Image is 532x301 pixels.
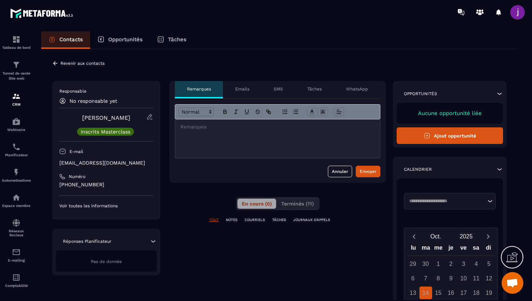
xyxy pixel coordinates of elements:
[502,272,523,294] div: Ouvrir le chat
[10,7,75,20] img: logo
[397,127,503,144] button: Ajout opportunité
[12,60,21,69] img: formation
[12,92,21,101] img: formation
[419,258,432,270] div: 30
[108,36,143,43] p: Opportunités
[328,166,352,177] button: Annuler
[2,112,31,137] a: automationsautomationsWebinaire
[69,98,117,104] p: No responsable yet
[2,71,31,81] p: Tunnel de vente Site web
[407,258,419,270] div: 29
[2,102,31,106] p: CRM
[432,258,445,270] div: 1
[432,272,445,285] div: 8
[69,149,83,154] p: E-mail
[168,36,186,43] p: Tâches
[419,272,432,285] div: 7
[404,193,496,209] div: Search for option
[274,86,283,92] p: SMS
[346,86,368,92] p: WhatsApp
[60,61,105,66] p: Revenir aux contacts
[2,204,31,208] p: Espace membre
[470,272,483,285] div: 11
[445,272,457,285] div: 9
[59,203,153,209] p: Voir toutes les informations
[237,199,276,209] button: En cours (0)
[404,110,496,116] p: Aucune opportunité liée
[407,243,420,255] div: lu
[457,287,470,299] div: 17
[12,117,21,126] img: automations
[59,36,83,43] p: Contacts
[457,243,470,255] div: ve
[12,273,21,282] img: accountant
[81,129,130,134] p: Inscrits Masterclass
[12,35,21,44] img: formation
[2,284,31,288] p: Comptabilité
[2,153,31,157] p: Planificateur
[209,217,219,222] p: TOUT
[2,137,31,162] a: schedulerschedulerPlanificateur
[63,238,111,244] p: Réponses Planificateur
[470,243,482,255] div: sa
[242,201,272,207] span: En cours (0)
[91,259,122,264] span: Pas de donnée
[421,230,451,243] button: Open months overlay
[419,287,432,299] div: 14
[12,143,21,151] img: scheduler
[407,272,419,285] div: 6
[481,232,495,241] button: Next month
[407,232,421,241] button: Previous month
[432,243,445,255] div: me
[226,217,237,222] p: NOTES
[2,213,31,242] a: social-networksocial-networkRéseaux Sociaux
[483,258,495,270] div: 5
[445,243,457,255] div: je
[277,199,318,209] button: Terminés (11)
[483,272,495,285] div: 12
[451,230,481,243] button: Open years overlay
[307,86,322,92] p: Tâches
[59,160,153,166] p: [EMAIL_ADDRESS][DOMAIN_NAME]
[245,217,265,222] p: COURRIELS
[432,287,445,299] div: 15
[272,217,286,222] p: TÂCHES
[360,168,376,175] div: Envoyer
[445,258,457,270] div: 2
[356,166,380,177] button: Envoyer
[2,162,31,188] a: automationsautomationsAutomatisations
[445,287,457,299] div: 16
[404,91,437,97] p: Opportunités
[59,181,153,188] p: [PHONE_NUMBER]
[2,188,31,213] a: automationsautomationsEspace membre
[470,258,483,270] div: 4
[2,268,31,293] a: accountantaccountantComptabilité
[407,287,419,299] div: 13
[482,243,495,255] div: di
[2,30,31,55] a: formationformationTableau de bord
[407,198,486,205] input: Search for option
[150,31,194,49] a: Tâches
[281,201,314,207] span: Terminés (11)
[470,287,483,299] div: 18
[2,128,31,132] p: Webinaire
[2,86,31,112] a: formationformationCRM
[2,46,31,50] p: Tableau de bord
[12,219,21,227] img: social-network
[2,258,31,262] p: E-mailing
[2,242,31,268] a: emailemailE-mailing
[69,174,85,179] p: Numéro
[12,168,21,177] img: automations
[235,86,249,92] p: Emails
[12,193,21,202] img: automations
[457,258,470,270] div: 3
[59,88,153,94] p: Responsable
[82,114,130,121] a: [PERSON_NAME]
[12,248,21,257] img: email
[187,86,211,92] p: Remarques
[457,272,470,285] div: 10
[293,217,330,222] p: JOURNAUX D'APPELS
[2,55,31,86] a: formationformationTunnel de vente Site web
[41,31,90,49] a: Contacts
[2,229,31,237] p: Réseaux Sociaux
